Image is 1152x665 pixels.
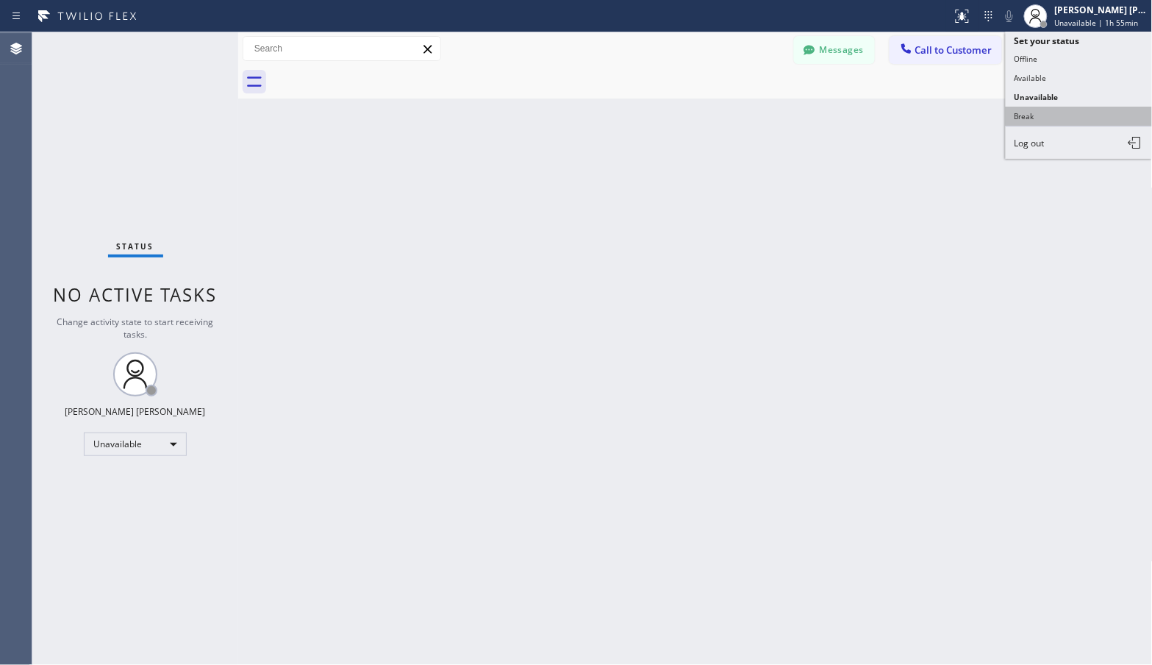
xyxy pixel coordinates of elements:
button: Call to Customer [890,36,1002,64]
span: Status [117,241,154,252]
button: Mute [999,6,1020,26]
span: Call to Customer [915,43,992,57]
span: Unavailable | 1h 55min [1055,18,1139,28]
span: Change activity state to start receiving tasks. [57,316,214,341]
button: Messages [794,36,875,64]
div: [PERSON_NAME] [PERSON_NAME] [65,405,206,418]
input: Search [243,37,440,60]
div: [PERSON_NAME] [PERSON_NAME] [1055,4,1148,16]
div: Unavailable [84,433,187,456]
span: No active tasks [54,282,218,307]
